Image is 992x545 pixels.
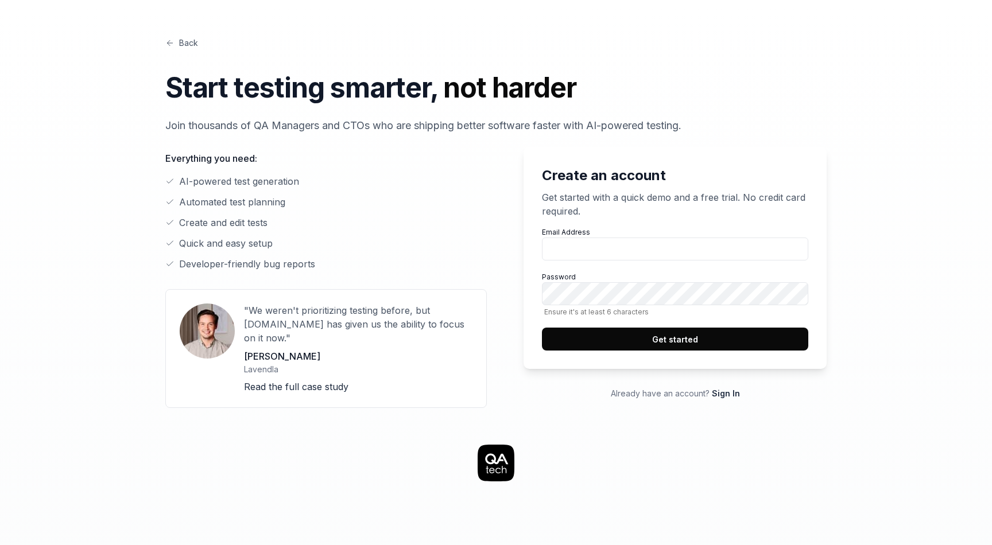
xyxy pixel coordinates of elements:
[165,174,487,188] li: AI-powered test generation
[542,272,808,316] label: Password
[165,216,487,229] li: Create and edit tests
[244,349,472,363] p: [PERSON_NAME]
[180,303,235,359] img: User avatar
[542,227,808,260] label: Email Address
[443,71,576,104] span: not harder
[542,165,808,186] h2: Create an account
[165,151,487,165] p: Everything you need:
[165,118,827,133] p: Join thousands of QA Managers and CTOs who are shipping better software faster with AI-powered te...
[165,67,827,108] h1: Start testing smarter,
[542,282,808,305] input: PasswordEnsure it's at least 6 characters
[542,238,808,260] input: Email Address
[244,381,348,392] a: Read the full case study
[542,307,808,316] span: Ensure it's at least 6 characters
[542,190,808,218] p: Get started with a quick demo and a free trial. No credit card required.
[244,363,472,375] p: Lavendla
[524,387,827,399] p: Already have an account?
[165,37,198,49] a: Back
[165,257,487,271] li: Developer-friendly bug reports
[165,236,487,250] li: Quick and easy setup
[712,388,740,398] a: Sign In
[244,303,472,345] p: "We weren't prioritizing testing before, but [DOMAIN_NAME] has given us the ability to focus on i...
[165,195,487,209] li: Automated test planning
[542,328,808,351] button: Get started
